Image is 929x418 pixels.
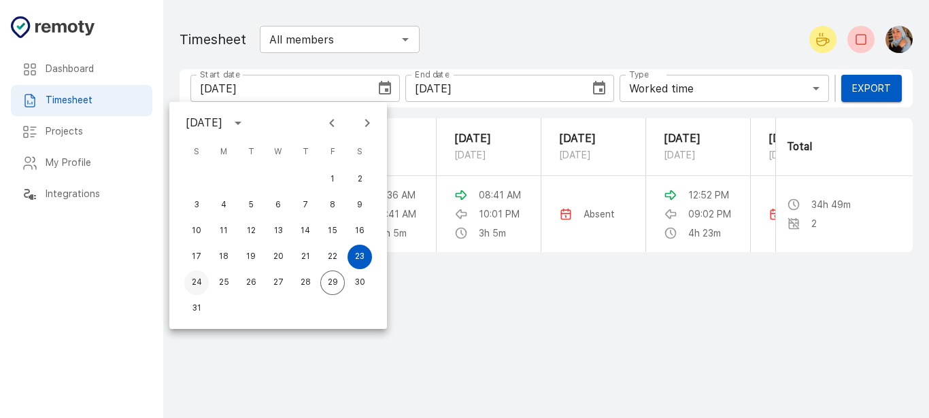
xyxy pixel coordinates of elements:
button: 26 [239,271,263,295]
button: 2 [348,167,372,192]
img: Malak Belabdi [885,26,913,53]
button: Choose date, selected date is Aug 23, 2025 [371,75,399,102]
span: Wednesday [266,139,290,166]
p: 3h 5m [479,226,506,240]
button: 9 [348,193,372,217]
p: 2 [811,217,817,230]
button: 23 [348,245,372,269]
h6: Projects [46,124,141,139]
h6: Dashboard [46,62,141,77]
span: Sunday [184,139,209,166]
p: 08:41 AM [479,188,521,202]
p: 08:41 AM [374,207,416,221]
p: [DATE] [454,130,523,147]
button: Export [841,75,902,102]
span: Thursday [293,139,318,166]
button: 19 [239,245,263,269]
button: 24 [184,271,209,295]
div: Timesheet [11,85,152,116]
p: [DATE] [454,147,523,163]
div: My Profile [11,147,152,179]
input: mm/dd/yyyy [190,75,366,102]
button: 27 [266,271,290,295]
button: 16 [348,219,372,243]
button: 12 [239,219,263,243]
p: [DATE] [559,147,628,163]
button: 6 [266,193,290,217]
p: Total [787,139,902,155]
label: End date [415,69,449,80]
button: 15 [320,219,345,243]
span: Saturday [348,139,372,166]
p: 34h 49m [811,198,851,211]
button: 11 [212,219,236,243]
p: 4h 23m [688,226,721,240]
button: 5 [239,193,263,217]
div: Worked time [620,75,829,102]
p: [DATE] [559,130,628,147]
p: 09:02 PM [688,207,731,221]
h6: Timesheet [46,93,141,108]
button: 8 [320,193,345,217]
button: 29 [320,271,345,295]
button: Open [396,30,415,49]
p: [DATE] [768,147,837,163]
button: 21 [293,245,318,269]
p: [DATE] [664,147,732,163]
button: Check-out [847,26,875,53]
button: 18 [212,245,236,269]
button: Malak Belabdi [880,20,913,58]
div: Projects [11,116,152,147]
input: mm/dd/yyyy [405,75,581,102]
p: [DATE] [768,130,837,147]
p: Absent [584,207,615,221]
span: Friday [320,139,345,166]
button: 3 [184,193,209,217]
span: Monday [212,139,236,166]
span: Tuesday [239,139,263,166]
button: 1 [320,167,345,192]
button: Previous month [320,111,343,135]
button: 30 [348,271,372,295]
p: 12:52 PM [688,188,729,202]
button: 4 [212,193,236,217]
button: Choose date, selected date is Aug 29, 2025 [586,75,613,102]
button: 17 [184,245,209,269]
button: 7 [293,193,318,217]
button: calendar view is open, switch to year view [226,111,250,135]
button: 31 [184,296,209,321]
p: 10:36 AM [374,188,416,202]
label: Start date [200,69,240,80]
button: Start your break [809,26,837,53]
button: 28 [293,271,318,295]
div: Dashboard [11,54,152,85]
button: 20 [266,245,290,269]
h1: Timesheet [180,29,246,50]
p: 10:01 PM [479,207,520,221]
p: [DATE] [664,130,732,147]
p: 22h 5m [374,226,407,240]
div: [DATE] [186,115,222,131]
button: 22 [320,245,345,269]
button: 10 [184,219,209,243]
button: 13 [266,219,290,243]
h6: Integrations [46,187,141,202]
button: Next month [356,111,379,135]
div: Integrations [11,179,152,210]
label: Type [629,69,649,80]
button: 25 [212,271,236,295]
h6: My Profile [46,156,141,171]
button: 14 [293,219,318,243]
